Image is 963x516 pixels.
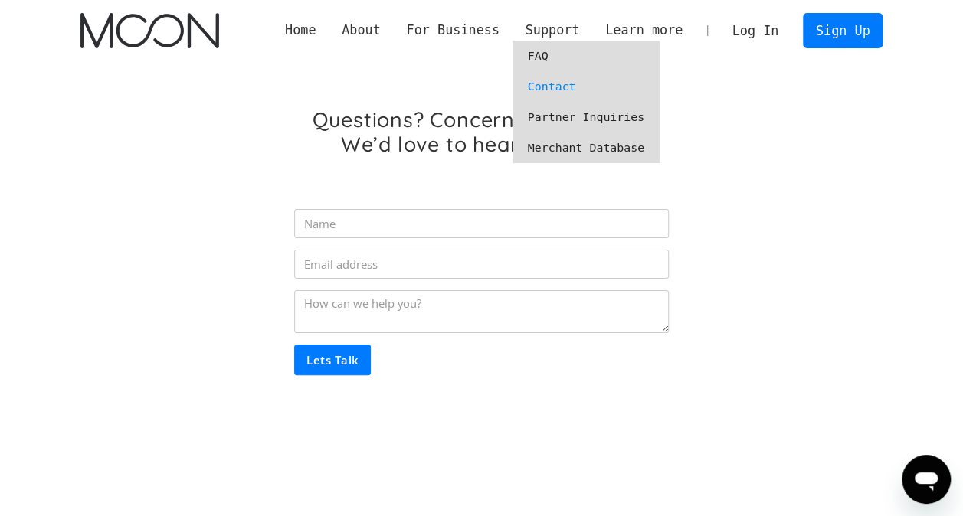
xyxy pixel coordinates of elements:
[394,21,513,40] div: For Business
[329,21,393,40] div: About
[294,198,668,375] form: Email Form
[513,132,660,163] a: Merchant Database
[592,21,696,40] div: Learn more
[406,21,499,40] div: For Business
[525,21,579,40] div: Support
[294,107,668,156] h1: Questions? Concerns? Feedback? We’d love to hear from you!
[513,41,660,163] nav: Support
[513,102,660,132] a: Partner Inquiries
[294,209,668,238] input: Name
[605,21,683,40] div: Learn more
[272,21,329,40] a: Home
[80,13,219,48] img: Moon Logo
[719,14,791,47] a: Log In
[902,455,951,504] iframe: Button to launch messaging window
[513,71,660,102] a: Contact
[80,13,219,48] a: home
[513,41,660,71] a: FAQ
[294,250,668,279] input: Email address
[803,13,883,47] a: Sign Up
[513,21,592,40] div: Support
[342,21,381,40] div: About
[294,345,371,375] input: Lets Talk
